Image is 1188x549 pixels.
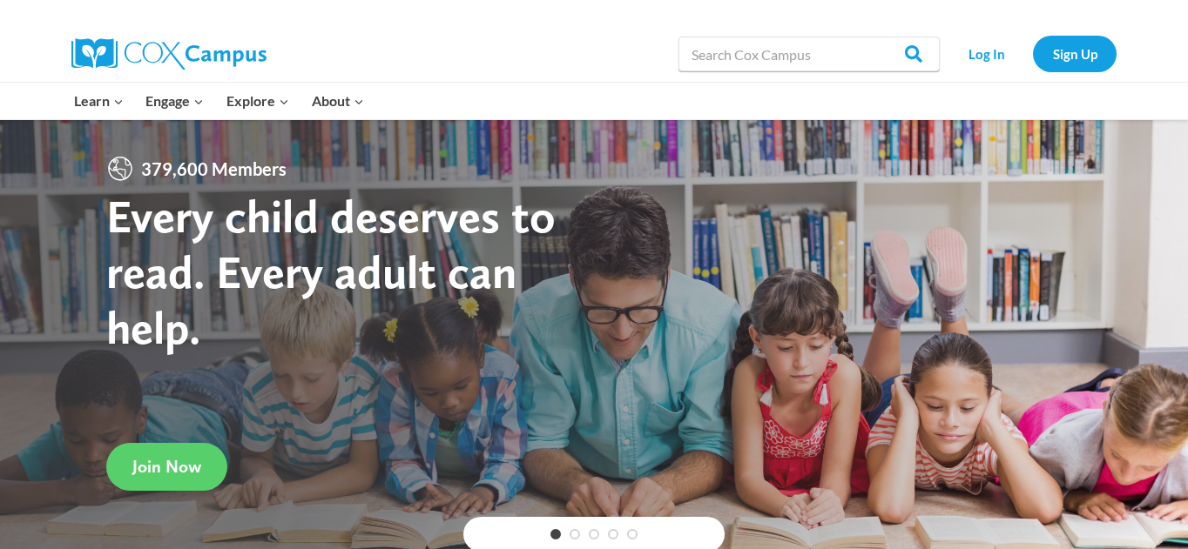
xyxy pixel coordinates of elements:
[106,443,227,491] a: Join Now
[63,83,375,119] nav: Primary Navigation
[74,90,124,112] span: Learn
[608,529,618,539] a: 4
[948,36,1024,71] a: Log In
[132,456,201,477] span: Join Now
[106,188,556,354] strong: Every child deserves to read. Every adult can help.
[312,90,364,112] span: About
[550,529,561,539] a: 1
[570,529,580,539] a: 2
[678,37,940,71] input: Search Cox Campus
[627,529,638,539] a: 5
[134,155,294,183] span: 379,600 Members
[948,36,1117,71] nav: Secondary Navigation
[1033,36,1117,71] a: Sign Up
[589,529,599,539] a: 3
[145,90,204,112] span: Engage
[226,90,289,112] span: Explore
[71,38,267,70] img: Cox Campus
